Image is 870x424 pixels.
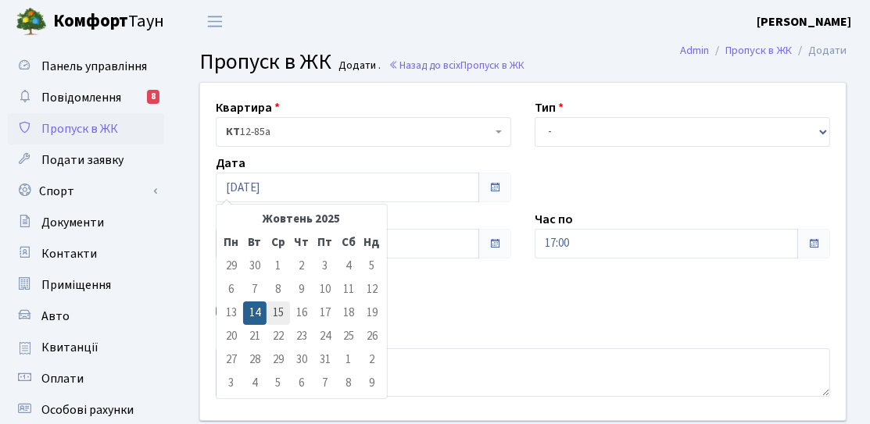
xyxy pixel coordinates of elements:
b: КТ [226,124,240,140]
td: 29 [267,348,290,372]
td: 12 [360,278,384,301]
a: Контакти [8,238,164,269]
td: 7 [313,372,337,395]
span: Авто [41,308,70,325]
td: 6 [220,278,243,301]
td: 4 [243,372,267,395]
th: Жовтень 2025 [243,208,360,231]
label: Тип [535,98,564,117]
span: Приміщення [41,276,111,294]
a: Спорт [8,176,164,207]
a: Подати заявку [8,144,164,176]
b: [PERSON_NAME] [757,13,851,30]
td: 29 [220,255,243,278]
span: Пропуск в ЖК [41,120,118,137]
td: 15 [267,301,290,325]
a: Оплати [8,363,164,394]
label: Дата [216,154,245,173]
td: 20 [220,325,243,348]
a: Панель управління [8,51,164,82]
a: Пропуск в ЖК [725,42,792,59]
td: 5 [360,255,384,278]
td: 6 [290,372,313,395]
td: 25 [337,325,360,348]
a: Авто [8,301,164,332]
td: 27 [220,348,243,372]
span: <b>КТ</b>&nbsp;&nbsp;&nbsp;&nbsp;12-85а [216,117,511,147]
label: Час по [535,210,573,229]
td: 26 [360,325,384,348]
a: Пропуск в ЖК [8,113,164,144]
th: Нд [360,231,384,255]
td: 28 [243,348,267,372]
button: Переключити навігацію [195,9,235,34]
span: Пропуск в ЖК [199,46,331,77]
td: 9 [290,278,313,301]
th: Вт [243,231,267,255]
td: 19 [360,301,384,325]
span: Особові рахунки [41,401,134,419]
th: Ср [267,231,290,255]
td: 2 [360,348,384,372]
a: Документи [8,207,164,238]
small: Додати . [336,59,381,73]
a: Повідомлення8 [8,82,164,113]
img: logo.png [16,6,47,37]
td: 3 [220,372,243,395]
td: 10 [313,278,337,301]
span: Панель управління [41,58,147,75]
a: Приміщення [8,269,164,301]
span: <b>КТ</b>&nbsp;&nbsp;&nbsp;&nbsp;12-85а [226,124,492,140]
td: 1 [267,255,290,278]
label: Квартира [216,98,280,117]
b: Комфорт [53,9,128,34]
td: 3 [313,255,337,278]
td: 2 [290,255,313,278]
td: 21 [243,325,267,348]
td: 8 [267,278,290,301]
td: 8 [337,372,360,395]
span: Подати заявку [41,151,124,169]
a: Admin [680,42,709,59]
span: Документи [41,214,104,231]
td: 18 [337,301,360,325]
li: Додати [792,42,847,59]
td: 14 [243,301,267,325]
td: 11 [337,278,360,301]
td: 9 [360,372,384,395]
td: 1 [337,348,360,372]
th: Пт [313,231,337,255]
td: 30 [290,348,313,372]
div: 8 [147,90,159,104]
td: 4 [337,255,360,278]
td: 23 [290,325,313,348]
td: 16 [290,301,313,325]
span: Квитанції [41,339,98,356]
nav: breadcrumb [657,34,870,67]
td: 17 [313,301,337,325]
td: 5 [267,372,290,395]
span: Пропуск в ЖК [460,58,525,73]
td: 7 [243,278,267,301]
td: 13 [220,301,243,325]
a: Назад до всіхПропуск в ЖК [388,58,525,73]
th: Чт [290,231,313,255]
th: Пн [220,231,243,255]
a: [PERSON_NAME] [757,12,851,31]
th: Сб [337,231,360,255]
td: 31 [313,348,337,372]
span: Таун [53,9,164,35]
span: Оплати [41,370,84,387]
span: Контакти [41,245,97,262]
td: 22 [267,325,290,348]
td: 24 [313,325,337,348]
span: Повідомлення [41,89,121,106]
td: 30 [243,255,267,278]
a: Квитанції [8,332,164,363]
